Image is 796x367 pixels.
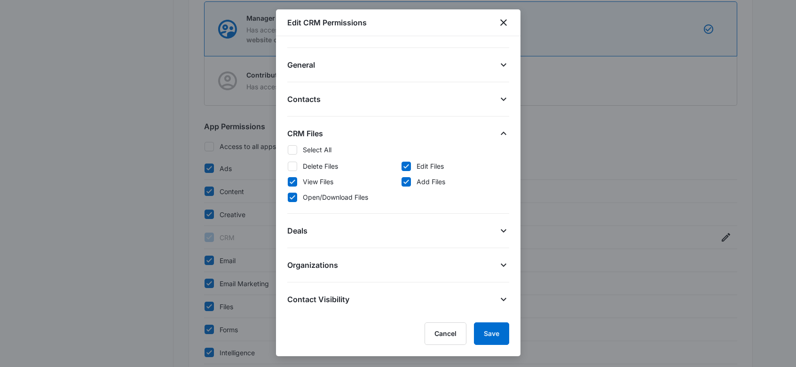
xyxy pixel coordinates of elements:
h1: Edit CRM Permissions [287,17,367,28]
label: Add Files [401,177,509,187]
button: Contacts [287,82,509,105]
span: Organizations [287,259,338,271]
button: Organizations [287,248,509,271]
button: Cancel [425,322,466,345]
button: General [287,48,509,70]
label: Delete Files [287,161,395,171]
span: Contact Visibility [287,294,349,305]
button: Deals [287,214,509,236]
button: Contact Visibility [287,282,509,305]
span: Contacts [287,94,321,105]
button: CRM Files [287,117,509,139]
label: Open/Download Files [287,192,395,202]
label: View Files [287,177,395,187]
button: Save [474,322,509,345]
span: General [287,59,315,70]
label: Select All [287,145,509,155]
button: close [498,17,509,28]
span: CRM Files [287,128,323,139]
label: Edit Files [401,161,509,171]
span: Deals [287,225,307,236]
